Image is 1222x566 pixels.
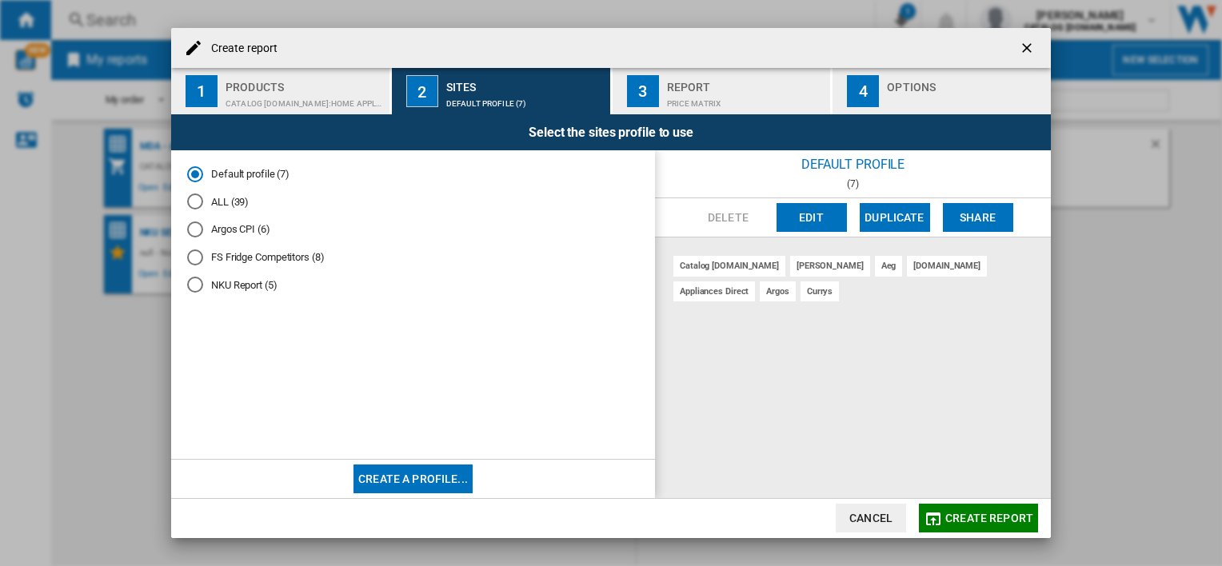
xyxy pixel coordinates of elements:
div: catalog [DOMAIN_NAME] [673,256,785,276]
md-radio-button: Default profile (7) [187,166,639,181]
md-radio-button: FS Fridge Competitors (8) [187,249,639,265]
button: Create report [919,504,1038,532]
button: 3 Report Price Matrix [613,68,833,114]
div: 2 [406,75,438,107]
div: Select the sites profile to use [171,114,1051,150]
div: Options [887,74,1044,91]
button: Create a profile... [353,464,473,493]
button: Share [943,203,1013,232]
div: appliances direct [673,281,755,301]
div: aeg [875,256,903,276]
div: 3 [627,75,659,107]
button: Delete [693,203,764,232]
div: Default profile [655,150,1051,178]
div: [DOMAIN_NAME] [907,256,987,276]
button: Duplicate [860,203,930,232]
md-radio-button: ALL (39) [187,194,639,209]
div: Default profile (7) [446,91,604,108]
div: (7) [655,178,1051,189]
div: Sites [446,74,604,91]
div: argos [760,281,796,301]
md-dialog: Create report ... [171,28,1051,537]
div: 4 [847,75,879,107]
div: currys [801,281,839,301]
span: Create report [945,512,1033,524]
button: 1 Products CATALOG [DOMAIN_NAME]:Home appliances [171,68,391,114]
div: 1 [186,75,218,107]
div: Products [226,74,383,91]
ng-md-icon: getI18NText('BUTTONS.CLOSE_DIALOG') [1019,40,1038,59]
div: Price Matrix [667,91,825,108]
button: 4 Options [833,68,1051,114]
div: CATALOG [DOMAIN_NAME]:Home appliances [226,91,383,108]
div: Report [667,74,825,91]
button: 2 Sites Default profile (7) [392,68,612,114]
h4: Create report [203,41,278,57]
button: Cancel [836,504,906,532]
md-radio-button: NKU Report (5) [187,277,639,293]
button: Edit [777,203,847,232]
button: getI18NText('BUTTONS.CLOSE_DIALOG') [1012,32,1044,64]
div: [PERSON_NAME] [790,256,870,276]
md-radio-button: Argos CPI (6) [187,222,639,237]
